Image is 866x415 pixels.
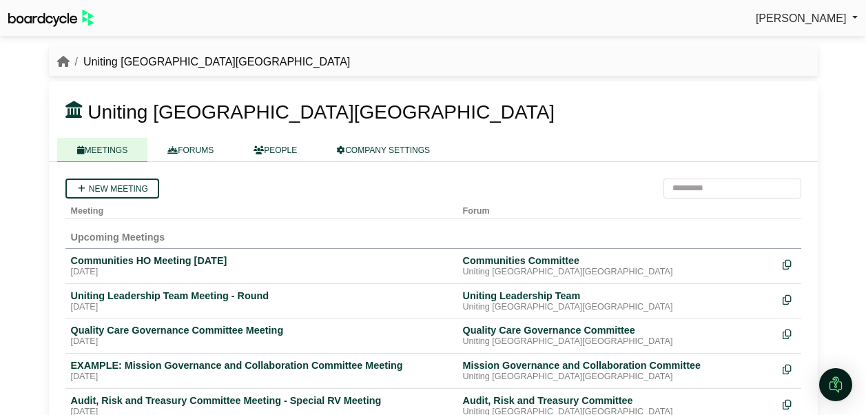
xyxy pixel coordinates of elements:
[756,12,847,24] span: [PERSON_NAME]
[71,290,452,302] div: Uniting Leadership Team Meeting - Round
[783,394,796,413] div: Make a copy
[463,336,772,347] div: Uniting [GEOGRAPHIC_DATA][GEOGRAPHIC_DATA]
[87,101,555,123] span: Uniting [GEOGRAPHIC_DATA][GEOGRAPHIC_DATA]
[71,372,452,383] div: [DATE]
[463,324,772,336] div: Quality Care Governance Committee
[756,10,858,28] a: [PERSON_NAME]
[463,267,772,278] div: Uniting [GEOGRAPHIC_DATA][GEOGRAPHIC_DATA]
[71,232,165,243] span: Upcoming Meetings
[463,359,772,372] div: Mission Governance and Collaboration Committee
[57,53,351,71] nav: breadcrumb
[463,324,772,347] a: Quality Care Governance Committee Uniting [GEOGRAPHIC_DATA][GEOGRAPHIC_DATA]
[317,138,450,162] a: COMPANY SETTINGS
[463,290,772,302] div: Uniting Leadership Team
[71,336,452,347] div: [DATE]
[71,359,452,383] a: EXAMPLE: Mission Governance and Collaboration Committee Meeting [DATE]
[71,324,452,336] div: Quality Care Governance Committee Meeting
[71,324,452,347] a: Quality Care Governance Committee Meeting [DATE]
[463,359,772,383] a: Mission Governance and Collaboration Committee Uniting [GEOGRAPHIC_DATA][GEOGRAPHIC_DATA]
[457,199,777,219] th: Forum
[71,254,452,267] div: Communities HO Meeting [DATE]
[71,290,452,313] a: Uniting Leadership Team Meeting - Round [DATE]
[783,290,796,308] div: Make a copy
[71,302,452,313] div: [DATE]
[783,359,796,378] div: Make a copy
[783,324,796,343] div: Make a copy
[463,372,772,383] div: Uniting [GEOGRAPHIC_DATA][GEOGRAPHIC_DATA]
[463,254,772,267] div: Communities Committee
[71,359,452,372] div: EXAMPLE: Mission Governance and Collaboration Committee Meeting
[71,394,452,407] div: Audit, Risk and Treasury Committee Meeting - Special RV Meeting
[463,290,772,313] a: Uniting Leadership Team Uniting [GEOGRAPHIC_DATA][GEOGRAPHIC_DATA]
[8,10,94,27] img: BoardcycleBlackGreen-aaafeed430059cb809a45853b8cf6d952af9d84e6e89e1f1685b34bfd5cb7d64.svg
[65,199,457,219] th: Meeting
[463,302,772,313] div: Uniting [GEOGRAPHIC_DATA][GEOGRAPHIC_DATA]
[819,368,852,401] div: Open Intercom Messenger
[783,254,796,273] div: Make a copy
[463,254,772,278] a: Communities Committee Uniting [GEOGRAPHIC_DATA][GEOGRAPHIC_DATA]
[147,138,234,162] a: FORUMS
[463,394,772,407] div: Audit, Risk and Treasury Committee
[234,138,317,162] a: PEOPLE
[65,179,159,199] a: New meeting
[71,254,452,278] a: Communities HO Meeting [DATE] [DATE]
[70,53,351,71] li: Uniting [GEOGRAPHIC_DATA][GEOGRAPHIC_DATA]
[71,267,452,278] div: [DATE]
[57,138,148,162] a: MEETINGS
